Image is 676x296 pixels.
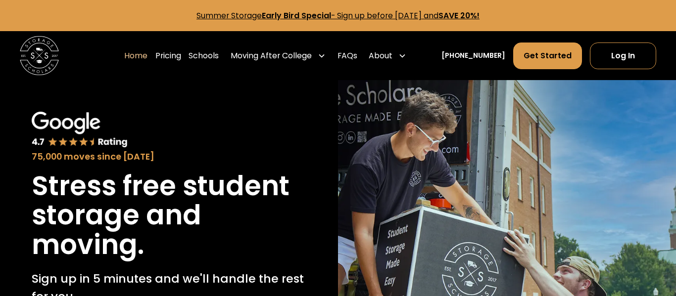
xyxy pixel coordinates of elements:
a: Pricing [155,42,181,69]
a: Home [124,42,147,69]
div: About [365,42,410,69]
strong: Early Bird Special [262,10,331,21]
a: home [20,36,59,75]
a: FAQs [338,42,357,69]
img: Storage Scholars main logo [20,36,59,75]
a: Summer StorageEarly Bird Special- Sign up before [DATE] andSAVE 20%! [196,10,480,21]
div: Moving After College [227,42,330,69]
div: About [369,50,392,62]
strong: SAVE 20%! [438,10,480,21]
a: Schools [189,42,219,69]
h1: Stress free student storage and moving. [32,171,306,260]
a: Log In [590,42,657,69]
a: [PHONE_NUMBER] [441,50,505,61]
a: Get Started [513,42,582,69]
img: Google 4.7 star rating [32,112,128,148]
div: Moving After College [231,50,312,62]
div: 75,000 moves since [DATE] [32,150,306,164]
